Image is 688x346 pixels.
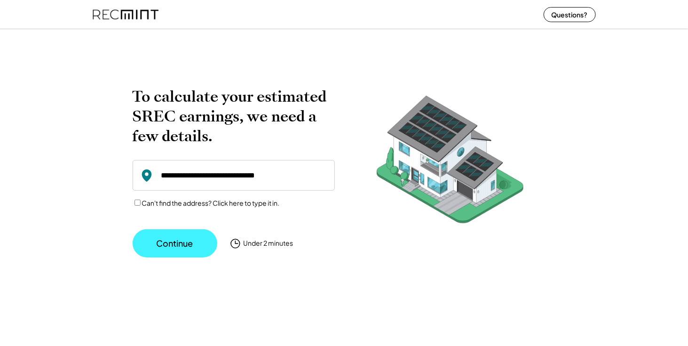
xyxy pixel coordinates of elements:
label: Can't find the address? Click here to type it in. [142,199,280,207]
img: RecMintArtboard%207.png [358,87,542,238]
img: recmint-logotype%403x%20%281%29.jpeg [93,2,158,27]
div: Under 2 minutes [244,239,293,248]
button: Questions? [544,7,596,22]
h2: To calculate your estimated SREC earnings, we need a few details. [133,87,335,146]
button: Continue [133,229,217,257]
